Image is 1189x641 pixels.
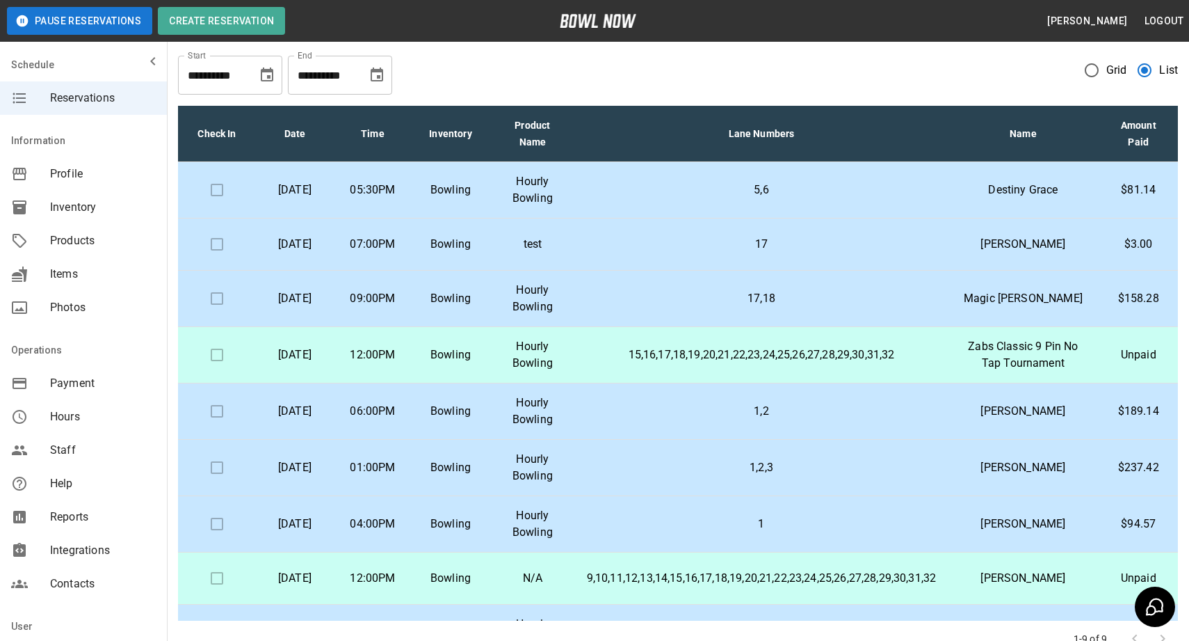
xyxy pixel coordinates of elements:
span: Profile [50,166,156,182]
th: Inventory [412,106,490,162]
th: Date [256,106,334,162]
p: 17 [587,236,937,253]
span: Integrations [50,542,156,559]
span: Reservations [50,90,156,106]
p: Unpaid [1110,570,1167,587]
p: 07:00PM [345,236,401,253]
p: [PERSON_NAME] [958,570,1087,587]
p: $158.28 [1110,290,1167,307]
p: 1,2,3 [587,459,937,476]
th: Check In [178,106,256,162]
span: Grid [1106,62,1127,79]
span: Hours [50,409,156,425]
p: 01:00PM [345,459,401,476]
p: 05:30PM [345,182,401,198]
p: Bowling [423,290,478,307]
button: Choose date, selected date is Sep 4, 2025 [253,61,281,89]
p: 09:00PM [345,290,401,307]
img: logo [560,14,636,28]
p: [DATE] [267,290,323,307]
p: Hourly Bowling [501,451,565,484]
span: Products [50,232,156,249]
p: [DATE] [267,403,323,420]
span: Staff [50,442,156,459]
p: 04:00PM [345,516,401,532]
p: Bowling [423,403,478,420]
p: Bowling [423,236,478,253]
p: test [501,236,565,253]
p: [DATE] [267,182,323,198]
p: 12:00PM [345,570,401,587]
p: 1,2 [587,403,937,420]
button: Logout [1139,8,1189,34]
th: Product Name [490,106,576,162]
p: [PERSON_NAME] [958,516,1087,532]
p: Bowling [423,570,478,587]
p: Bowling [423,347,478,363]
p: 15,16,17,18,19,20,21,22,23,24,25,26,27,28,29,30,31,32 [587,347,937,363]
p: Hourly Bowling [501,282,565,315]
span: Photos [50,299,156,316]
p: 1 [587,516,937,532]
p: $94.57 [1110,516,1167,532]
p: Hourly Bowling [501,173,565,207]
p: $3.00 [1110,236,1167,253]
button: Pause Reservations [7,7,152,35]
p: Destiny Grace [958,182,1087,198]
p: [DATE] [267,347,323,363]
p: [DATE] [267,570,323,587]
button: Choose date, selected date is Oct 4, 2025 [363,61,391,89]
span: Items [50,266,156,283]
p: Zabs Classic 9 Pin No Tap Tournament [958,338,1087,372]
p: [PERSON_NAME] [958,236,1087,253]
p: 5,6 [587,182,937,198]
span: Reports [50,509,156,525]
p: 12:00PM [345,347,401,363]
button: [PERSON_NAME] [1042,8,1133,34]
p: Bowling [423,459,478,476]
p: Magic [PERSON_NAME] [958,290,1087,307]
p: Hourly Bowling [501,338,565,372]
span: Contacts [50,576,156,592]
p: $81.14 [1110,182,1167,198]
p: $189.14 [1110,403,1167,420]
p: [DATE] [267,516,323,532]
th: Name [947,106,1099,162]
p: 06:00PM [345,403,401,420]
p: Unpaid [1110,347,1167,363]
p: Bowling [423,516,478,532]
p: N/A [501,570,565,587]
span: Inventory [50,199,156,216]
p: 17,18 [587,290,937,307]
p: [PERSON_NAME] [958,459,1087,476]
p: [DATE] [267,459,323,476]
p: 9,10,11,12,13,14,15,16,17,18,19,20,21,22,23,24,25,26,27,28,29,30,31,32 [587,570,937,587]
p: [PERSON_NAME] [958,403,1087,420]
th: Lane Numbers [576,106,948,162]
p: [DATE] [267,236,323,253]
span: Payment [50,375,156,392]
p: Hourly Bowling [501,395,565,428]
span: List [1159,62,1178,79]
span: Help [50,475,156,492]
th: Amount Paid [1099,106,1178,162]
th: Time [334,106,412,162]
p: $237.42 [1110,459,1167,476]
p: Bowling [423,182,478,198]
p: Hourly Bowling [501,507,565,541]
button: Create Reservation [158,7,285,35]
